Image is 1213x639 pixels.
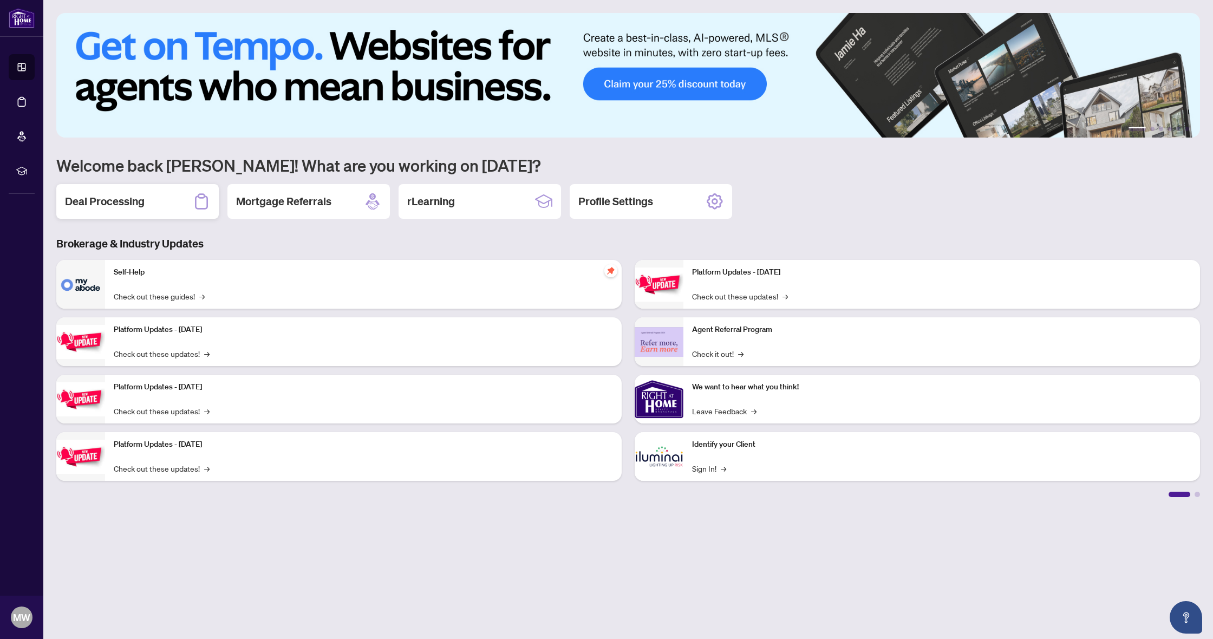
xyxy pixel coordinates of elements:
[692,381,1191,393] p: We want to hear what you think!
[721,462,726,474] span: →
[407,194,455,209] h2: rLearning
[1170,601,1202,634] button: Open asap
[692,439,1191,451] p: Identify your Client
[692,348,744,360] a: Check it out!→
[751,405,757,417] span: →
[204,462,210,474] span: →
[114,266,613,278] p: Self-Help
[56,325,105,359] img: Platform Updates - September 16, 2025
[1176,127,1181,131] button: 5
[692,324,1191,336] p: Agent Referral Program
[56,155,1200,175] h1: Welcome back [PERSON_NAME]! What are you working on [DATE]?
[635,432,683,481] img: Identify your Client
[578,194,653,209] h2: Profile Settings
[114,405,210,417] a: Check out these updates!→
[56,440,105,474] img: Platform Updates - July 8, 2025
[1150,127,1155,131] button: 2
[1129,127,1146,131] button: 1
[782,290,788,302] span: →
[13,610,30,625] span: MW
[199,290,205,302] span: →
[635,375,683,423] img: We want to hear what you think!
[56,382,105,416] img: Platform Updates - July 21, 2025
[114,462,210,474] a: Check out these updates!→
[65,194,145,209] h2: Deal Processing
[56,13,1200,138] img: Slide 0
[692,405,757,417] a: Leave Feedback→
[635,327,683,357] img: Agent Referral Program
[114,439,613,451] p: Platform Updates - [DATE]
[204,348,210,360] span: →
[114,324,613,336] p: Platform Updates - [DATE]
[604,264,617,277] span: pushpin
[56,236,1200,251] h3: Brokerage & Industry Updates
[692,266,1191,278] p: Platform Updates - [DATE]
[9,8,35,28] img: logo
[738,348,744,360] span: →
[1185,127,1189,131] button: 6
[114,348,210,360] a: Check out these updates!→
[236,194,331,209] h2: Mortgage Referrals
[635,268,683,302] img: Platform Updates - June 23, 2025
[114,290,205,302] a: Check out these guides!→
[692,462,726,474] a: Sign In!→
[114,381,613,393] p: Platform Updates - [DATE]
[56,260,105,309] img: Self-Help
[1168,127,1172,131] button: 4
[204,405,210,417] span: →
[692,290,788,302] a: Check out these updates!→
[1159,127,1163,131] button: 3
